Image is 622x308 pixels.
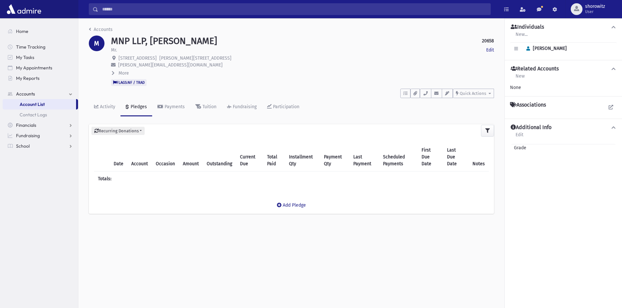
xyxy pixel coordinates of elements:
[443,143,469,171] th: Last Due Date
[511,144,526,151] span: Grade
[152,98,190,116] a: Payments
[118,62,223,68] span: [PERSON_NAME][EMAIL_ADDRESS][DOMAIN_NAME]
[119,70,129,76] span: More
[262,98,305,116] a: Participation
[3,120,78,130] a: Financials
[3,52,78,63] a: My Tasks
[16,54,34,60] span: My Tasks
[16,65,52,71] span: My Appointments
[129,104,147,110] div: Pledges
[110,143,127,171] th: Date
[510,66,617,72] button: Related Accounts
[231,104,257,110] div: Fundraising
[89,27,113,32] a: Accounts
[3,110,78,120] a: Contact Logs
[91,127,145,135] button: Recurring Donations
[152,143,179,171] th: Occasion
[98,3,490,15] input: Search
[20,101,45,107] span: Account List
[349,143,379,171] th: Last Payment
[3,99,76,110] a: Account List
[236,143,263,171] th: Current Due
[222,98,262,116] a: Fundraising
[486,47,494,53] a: Edit
[119,55,157,61] span: [STREET_ADDRESS]
[585,4,605,9] span: shorowitz
[515,31,528,42] a: New...
[111,36,217,47] h1: MNP LLP, [PERSON_NAME]
[285,143,320,171] th: Installment Qty
[16,44,45,50] span: Time Tracking
[16,143,30,149] span: School
[510,24,617,31] button: Individuals
[515,131,524,143] a: Edit
[272,197,311,213] a: Add Pledge
[453,89,494,98] button: Quick Actions
[16,28,28,34] span: Home
[523,46,567,51] span: [PERSON_NAME]
[418,143,443,171] th: First Due Date
[379,143,417,171] th: Scheduled Payments
[203,143,236,171] th: Outstanding
[510,102,546,108] h4: Associations
[3,73,78,83] a: My Reports
[3,42,78,52] a: Time Tracking
[469,143,489,171] th: Notes
[3,130,78,141] a: Fundraising
[511,124,551,131] h4: Additional Info
[510,84,617,91] div: None
[94,171,179,186] th: Totals:
[179,143,203,171] th: Amount
[163,104,185,110] div: Payments
[482,37,494,44] strong: 20658
[190,98,222,116] a: Tuition
[201,104,216,110] div: Tuition
[5,3,43,16] img: AdmirePro
[585,9,605,14] span: User
[511,66,559,72] h4: Related Accounts
[460,91,486,96] span: Quick Actions
[320,143,349,171] th: Payment Qty
[16,75,40,81] span: My Reports
[111,79,147,86] span: FLAGS:NF / TRAD
[159,55,231,61] span: [PERSON_NAME][STREET_ADDRESS]
[120,98,152,116] a: Pledges
[3,89,78,99] a: Accounts
[127,143,152,171] th: Account
[99,104,115,110] div: Activity
[20,112,47,118] span: Contact Logs
[263,143,285,171] th: Total Paid
[16,122,36,128] span: Financials
[510,124,617,131] button: Additional Info
[89,98,120,116] a: Activity
[3,26,78,37] a: Home
[111,70,130,77] button: More
[272,104,299,110] div: Participation
[515,72,525,84] a: New
[3,141,78,151] a: School
[16,91,35,97] span: Accounts
[511,24,544,31] h4: Individuals
[3,63,78,73] a: My Appointments
[89,26,113,36] nav: breadcrumb
[16,133,40,139] span: Fundraising
[111,47,117,53] p: Mr.
[89,36,104,51] div: M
